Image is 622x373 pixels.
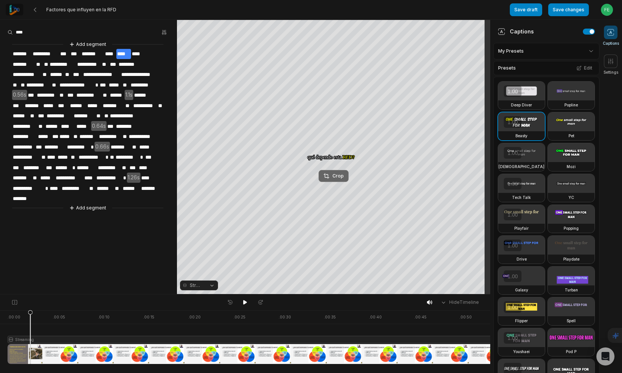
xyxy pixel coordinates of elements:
span: 0.56s [12,90,27,100]
h3: Drive [517,256,527,262]
span: 0.64s [91,121,107,131]
span: Factores que influyen en la RFD [46,7,116,13]
span: Streaming [190,282,203,289]
span: Settings [604,70,618,75]
h3: Youshaei [513,349,530,355]
div: Presets [493,61,599,75]
h3: Flipper [515,318,528,324]
button: Add segment [68,40,108,49]
button: HideTimeline [438,297,481,308]
span: 0.66s [95,142,110,152]
h3: Galaxy [515,287,528,293]
button: Crop [319,170,349,182]
button: Add segment [68,204,108,212]
h3: Popline [564,102,578,108]
div: Crop [323,173,344,179]
button: Captions [603,26,619,46]
h3: Popping [564,225,579,231]
button: Settings [604,55,618,75]
span: Captions [603,41,619,46]
div: My Presets [493,43,599,59]
h3: Tech Talk [512,194,531,200]
h3: Mozi [567,164,576,170]
button: Save changes [548,3,589,16]
span: 1.26s [127,173,140,183]
button: Streaming [180,281,218,290]
span: 1.1s [125,90,133,100]
h3: Playdate [563,256,579,262]
div: Captions [498,27,534,35]
div: Open Intercom Messenger [596,347,614,365]
h3: Turban [565,287,578,293]
h3: YC [569,194,574,200]
h3: Pet [569,133,574,139]
h3: Playfair [514,225,529,231]
button: Save draft [510,3,542,16]
h3: Deep Diver [511,102,532,108]
h3: Pod P [566,349,576,355]
h3: [DEMOGRAPHIC_DATA] [499,164,544,170]
button: Edit [574,63,595,73]
h3: Spell [567,318,576,324]
h3: Beasty [515,133,527,139]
